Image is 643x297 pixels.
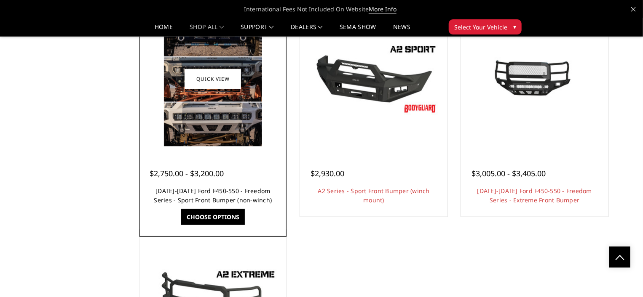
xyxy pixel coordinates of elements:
span: ▾ [513,22,516,31]
a: 2017-2022 Ford F450-550 - Freedom Series - Sport Front Bumper (non-winch) 2017-2022 Ford F450-550... [142,8,285,151]
span: $2,750.00 - $3,200.00 [150,168,224,178]
a: Support [241,24,274,36]
a: [DATE]-[DATE] Ford F450-550 - Freedom Series - Extreme Front Bumper [477,187,592,204]
a: News [393,24,410,36]
span: Select Your Vehicle [454,23,507,32]
a: More Info [369,5,397,13]
a: [DATE]-[DATE] Ford F450-550 - Freedom Series - Sport Front Bumper (non-winch) [154,187,272,204]
a: A2 Series - Sport Front Bumper (winch mount) [318,187,430,204]
span: International Fees Not Included On Website [18,1,625,18]
a: Dealers [291,24,323,36]
button: Select Your Vehicle [449,19,522,34]
a: Click to Top [609,247,630,268]
img: 2017-2022 Ford F450-550 - Freedom Series - Sport Front Bumper (non-winch) [164,12,262,146]
span: $3,005.00 - $3,405.00 [472,168,546,178]
a: Choose Options [181,209,245,225]
a: A2 Series - Sport Front Bumper (winch mount) A2 Series - Sport Front Bumper (winch mount) [302,8,445,151]
a: Home [155,24,173,36]
a: shop all [190,24,224,36]
span: $2,930.00 [311,168,344,178]
a: SEMA Show [340,24,376,36]
a: 2017-2022 Ford F450-550 - Freedom Series - Extreme Front Bumper 2017-2022 Ford F450-550 - Freedom... [463,8,606,151]
a: Quick view [185,69,241,89]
